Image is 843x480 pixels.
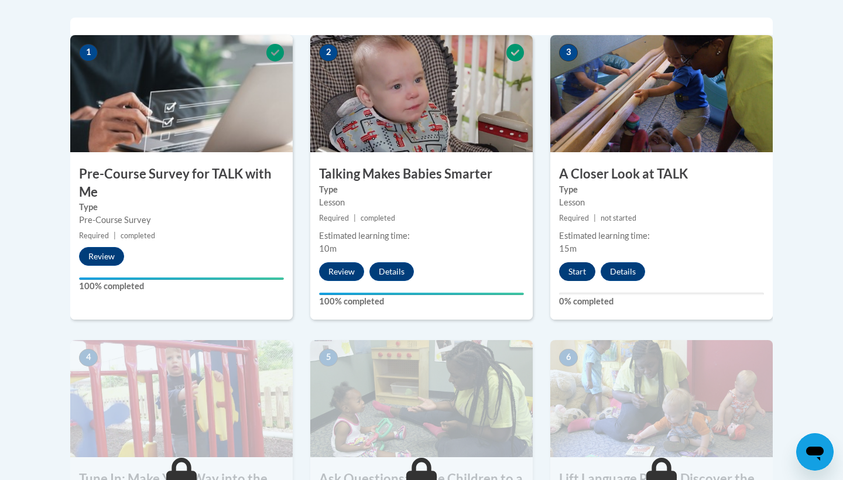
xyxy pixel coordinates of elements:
[601,214,636,222] span: not started
[319,196,524,209] div: Lesson
[79,277,284,280] div: Your progress
[310,165,533,183] h3: Talking Makes Babies Smarter
[594,214,596,222] span: |
[559,262,595,281] button: Start
[559,183,764,196] label: Type
[319,262,364,281] button: Review
[310,340,533,457] img: Course Image
[319,44,338,61] span: 2
[319,214,349,222] span: Required
[121,231,155,240] span: completed
[559,229,764,242] div: Estimated learning time:
[354,214,356,222] span: |
[601,262,645,281] button: Details
[550,165,773,183] h3: A Closer Look at TALK
[796,433,834,471] iframe: Button to launch messaging window
[361,214,395,222] span: completed
[79,349,98,366] span: 4
[310,35,533,152] img: Course Image
[559,244,577,253] span: 15m
[70,35,293,152] img: Course Image
[559,44,578,61] span: 3
[114,231,116,240] span: |
[319,183,524,196] label: Type
[559,349,578,366] span: 6
[559,214,589,222] span: Required
[559,196,764,209] div: Lesson
[79,214,284,227] div: Pre-Course Survey
[369,262,414,281] button: Details
[319,349,338,366] span: 5
[79,280,284,293] label: 100% completed
[550,340,773,457] img: Course Image
[559,295,764,308] label: 0% completed
[550,35,773,152] img: Course Image
[70,340,293,457] img: Course Image
[319,293,524,295] div: Your progress
[70,165,293,201] h3: Pre-Course Survey for TALK with Me
[79,231,109,240] span: Required
[79,201,284,214] label: Type
[79,247,124,266] button: Review
[319,244,337,253] span: 10m
[319,295,524,308] label: 100% completed
[319,229,524,242] div: Estimated learning time:
[79,44,98,61] span: 1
